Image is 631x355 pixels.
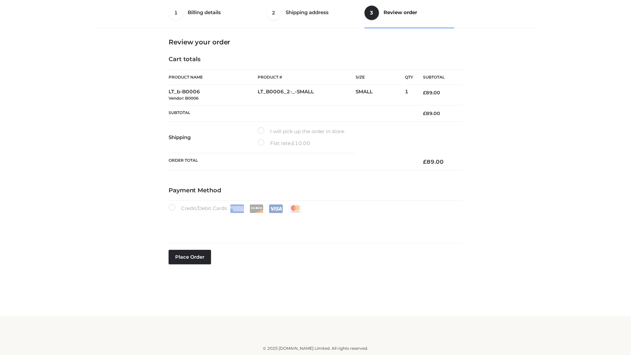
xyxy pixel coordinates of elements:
bdi: 89.00 [423,158,444,165]
span: £ [292,140,295,146]
th: Size [356,70,402,85]
label: Credit/Debit Cards [169,204,303,213]
h4: Payment Method [169,187,462,194]
button: Place order [169,250,211,264]
iframe: Secure payment input frame [167,212,461,236]
img: Discover [249,204,264,213]
th: Shipping [169,122,258,153]
bdi: 10.00 [292,140,310,146]
th: Product # [258,70,356,85]
img: Mastercard [288,204,302,213]
h4: Cart totals [169,56,462,63]
th: Subtotal [413,70,462,85]
span: £ [423,90,426,96]
bdi: 89.00 [423,110,440,116]
td: SMALL [356,85,405,106]
th: Qty [405,70,413,85]
th: Subtotal [169,105,413,121]
span: £ [423,158,427,165]
td: LT_b-B0006 [169,85,258,106]
bdi: 89.00 [423,90,440,96]
small: Vendor: B0006 [169,96,199,101]
label: Flat rate: [258,139,310,148]
img: Visa [269,204,283,213]
span: £ [423,110,426,116]
label: I will pick up the order in store. [258,127,345,136]
td: 1 [405,85,413,106]
div: © 2025 [DOMAIN_NAME] Limited. All rights reserved. [98,345,533,352]
th: Order Total [169,153,413,171]
h3: Review your order [169,38,462,46]
img: Amex [230,204,244,213]
th: Product Name [169,70,258,85]
td: LT_B0006_2-_-SMALL [258,85,356,106]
